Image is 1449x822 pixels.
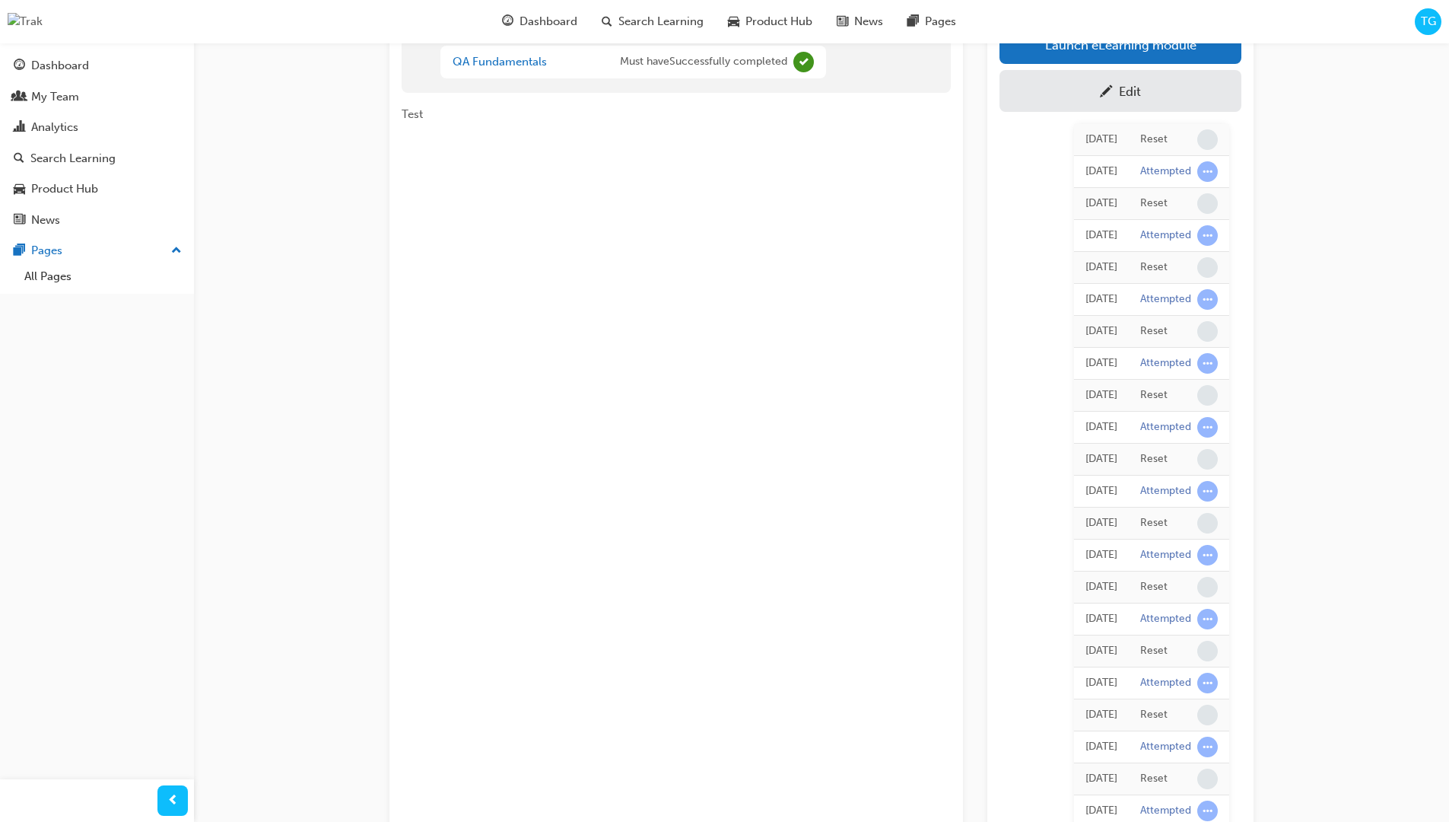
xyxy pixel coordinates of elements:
div: Attempted [1140,356,1191,371]
span: learningRecordVerb_NONE-icon [1197,769,1218,789]
span: TG [1421,13,1436,30]
button: DashboardMy TeamAnalyticsSearch LearningProduct HubNews [6,49,188,237]
div: Mon Sep 15 2025 07:47:33 GMT+0000 (Coordinated Universal Time) [1085,738,1117,756]
div: Mon Sep 22 2025 07:48:45 GMT+0000 (Coordinated Universal Time) [1085,578,1117,596]
span: learningRecordVerb_NONE-icon [1197,449,1218,470]
a: All Pages [18,265,188,288]
div: Reset [1140,132,1168,147]
div: Tue Sep 23 2025 07:00:21 GMT+0000 (Coordinated Universal Time) [1085,451,1117,468]
span: Test [402,107,423,121]
div: Product Hub [31,180,98,198]
span: prev-icon [167,792,179,811]
a: pages-iconPages [895,6,968,37]
span: Pages [925,13,956,30]
div: Reset [1140,580,1168,594]
div: Attempted [1140,164,1191,179]
span: learningRecordVerb_ATTEMPT-icon [1197,353,1218,374]
span: Must have Successfully completed [620,53,787,71]
span: learningRecordVerb_ATTEMPT-icon [1197,737,1218,757]
span: chart-icon [14,121,25,135]
div: Reset [1140,516,1168,530]
div: Thu Sep 18 2025 23:56:08 GMT+0000 (Coordinated Universal Time) [1085,642,1117,660]
span: Search Learning [618,13,704,30]
div: Attempted [1140,676,1191,690]
div: Tue Sep 23 2025 14:58:22 GMT+0000 (Coordinated Universal Time) [1085,323,1117,340]
span: learningRecordVerb_NONE-icon [1197,513,1218,534]
span: pages-icon [14,244,25,258]
div: Reset [1140,196,1168,211]
button: TG [1415,8,1441,35]
div: Fri Sep 26 2025 04:40:40 GMT+0000 (Coordinated Universal Time) [1085,227,1117,244]
div: My Team [31,88,79,106]
div: Reset [1140,388,1168,403]
span: news-icon [837,12,848,31]
span: up-icon [171,241,182,261]
div: Pages [31,242,62,260]
span: learningRecordVerb_NONE-icon [1197,193,1218,214]
a: My Team [6,83,188,111]
span: Complete [793,52,814,72]
div: Tue Sep 23 2025 14:35:23 GMT+0000 (Coordinated Universal Time) [1085,419,1117,436]
div: Fri Sep 26 2025 04:18:43 GMT+0000 (Coordinated Universal Time) [1085,291,1117,308]
span: learningRecordVerb_ATTEMPT-icon [1197,417,1218,438]
span: search-icon [602,12,612,31]
a: Analytics [6,113,188,142]
a: Search Learning [6,145,188,173]
div: News [31,212,60,229]
span: learningRecordVerb_NONE-icon [1197,385,1218,406]
span: car-icon [14,183,25,196]
div: Dashboard [31,57,89,75]
div: Fri Sep 26 2025 06:30:31 GMT+0000 (Coordinated Universal Time) [1085,163,1117,180]
span: learningRecordVerb_NONE-icon [1197,577,1218,597]
div: Tue Sep 23 2025 14:57:36 GMT+0000 (Coordinated Universal Time) [1085,355,1117,372]
span: learningRecordVerb_ATTEMPT-icon [1197,673,1218,693]
div: Mon Sep 08 2025 03:09:07 GMT+0000 (Coordinated Universal Time) [1085,770,1117,788]
a: guage-iconDashboard [490,6,589,37]
div: Reset [1140,452,1168,467]
div: Tue Sep 23 2025 06:38:02 GMT+0000 (Coordinated Universal Time) [1085,515,1117,532]
div: Mon Sep 15 2025 07:48:17 GMT+0000 (Coordinated Universal Time) [1085,706,1117,724]
div: You've met the eligibility requirements for this learning resource. [440,25,826,81]
a: Launch eLearning module [999,26,1241,64]
span: learningRecordVerb_NONE-icon [1197,705,1218,725]
button: Pages [6,237,188,265]
span: guage-icon [502,12,513,31]
div: Attempted [1140,292,1191,307]
span: pages-icon [907,12,919,31]
img: Trak [8,13,43,30]
span: news-icon [14,214,25,228]
div: Attempted [1140,420,1191,435]
div: Reset [1140,260,1168,275]
div: Tue Sep 23 2025 06:37:18 GMT+0000 (Coordinated Universal Time) [1085,546,1117,564]
span: Product Hub [745,13,812,30]
div: Mon Sep 08 2025 03:07:08 GMT+0000 (Coordinated Universal Time) [1085,802,1117,820]
div: Attempted [1140,548,1191,562]
a: car-iconProduct Hub [716,6,825,37]
span: search-icon [14,152,24,166]
div: Reset [1140,644,1168,658]
span: learningRecordVerb_ATTEMPT-icon [1197,545,1218,566]
div: Attempted [1140,740,1191,754]
div: Edit [1119,84,1141,99]
div: Mon Sep 22 2025 07:48:02 GMT+0000 (Coordinated Universal Time) [1085,610,1117,628]
span: learningRecordVerb_ATTEMPT-icon [1197,609,1218,629]
a: Dashboard [6,52,188,80]
a: search-iconSearch Learning [589,6,716,37]
span: pencil-icon [1100,85,1113,100]
span: car-icon [728,12,739,31]
span: News [854,13,883,30]
div: Attempted [1140,228,1191,243]
span: guage-icon [14,59,25,73]
a: QA Fundamentals [453,55,547,68]
div: Tue Sep 23 2025 06:59:34 GMT+0000 (Coordinated Universal Time) [1085,483,1117,500]
span: learningRecordVerb_ATTEMPT-icon [1197,801,1218,821]
span: learningRecordVerb_ATTEMPT-icon [1197,481,1218,502]
div: Fri Sep 26 2025 06:31:14 GMT+0000 (Coordinated Universal Time) [1085,131,1117,148]
a: Product Hub [6,175,188,203]
div: Analytics [31,119,78,136]
span: people-icon [14,91,25,104]
div: Thu Sep 18 2025 23:55:25 GMT+0000 (Coordinated Universal Time) [1085,674,1117,692]
span: learningRecordVerb_NONE-icon [1197,641,1218,661]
